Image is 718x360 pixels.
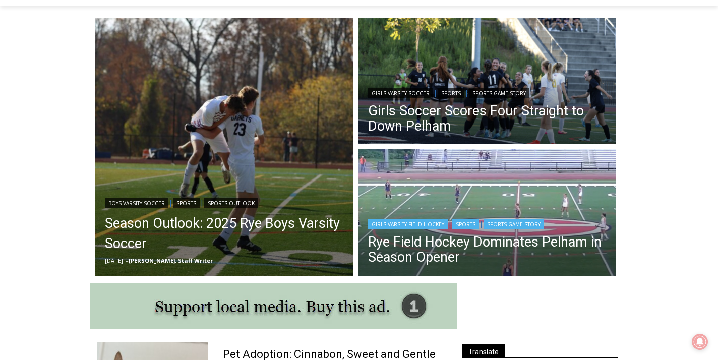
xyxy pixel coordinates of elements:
[368,234,606,265] a: Rye Field Hockey Dominates Pelham in Season Opener
[1,101,101,126] a: Open Tues. - Sun. [PHONE_NUMBER]
[368,217,606,229] div: | |
[368,88,433,98] a: Girls Varsity Soccer
[3,104,99,142] span: Open Tues. - Sun. [PHONE_NUMBER]
[90,283,457,329] img: support local media, buy this ad
[105,198,168,208] a: Boys Varsity Soccer
[105,196,343,208] div: | |
[358,149,616,278] img: (PHOTO: The Rye Girls Field Hockey Team defeated Pelham 3-0 on Tuesday to move to 3-0 in 2024.)
[462,344,505,358] span: Translate
[95,18,353,276] img: (PHOTO: Alex van der Voort and Lex Cox of Rye Boys Varsity Soccer on Thursday, October 31, 2024 f...
[469,88,529,98] a: Sports Game Story
[105,213,343,254] a: Season Outlook: 2025 Rye Boys Varsity Soccer
[368,86,606,98] div: | |
[129,257,213,264] a: [PERSON_NAME], Staff Writer
[204,198,258,208] a: Sports Outlook
[368,103,606,134] a: Girls Soccer Scores Four Straight to Down Pelham
[105,257,123,264] time: [DATE]
[243,98,489,126] a: Intern @ [DOMAIN_NAME]
[173,198,200,208] a: Sports
[358,18,616,147] a: Read More Girls Soccer Scores Four Straight to Down Pelham
[255,1,476,98] div: "I learned about the history of a place I’d honestly never considered even as a resident of [GEOG...
[452,219,479,229] a: Sports
[368,219,448,229] a: Girls Varsity Field Hockey
[95,18,353,276] a: Read More Season Outlook: 2025 Rye Boys Varsity Soccer
[438,88,464,98] a: Sports
[484,219,544,229] a: Sports Game Story
[264,100,467,123] span: Intern @ [DOMAIN_NAME]
[358,18,616,147] img: (PHOTO: Rye Girls Soccer's Samantha Yeh scores a goal in her team's 4-1 victory over Pelham on Se...
[104,63,148,121] div: Located at [STREET_ADDRESS][PERSON_NAME]
[358,149,616,278] a: Read More Rye Field Hockey Dominates Pelham in Season Opener
[126,257,129,264] span: –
